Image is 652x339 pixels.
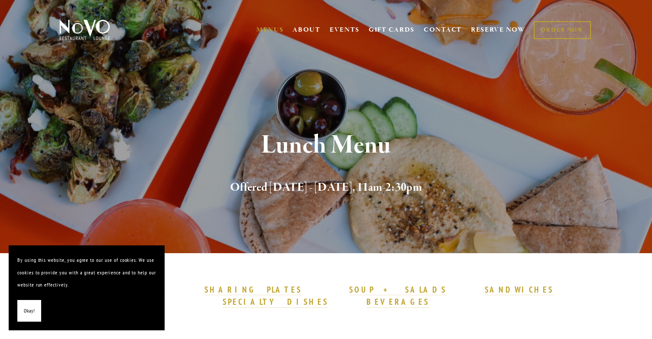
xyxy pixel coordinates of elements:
[330,26,360,34] a: EVENTS
[223,297,328,308] a: SPECIALTY DISHES
[367,297,430,307] strong: BEVERAGES
[424,22,462,38] a: CONTACT
[204,284,302,295] strong: SHARING PLATES
[9,245,165,330] section: Cookie banner
[223,297,328,307] strong: SPECIALTY DISHES
[534,21,590,39] a: ORDER NOW
[24,305,35,317] span: Okay!
[349,284,446,295] strong: SOUP + SALADS
[58,19,112,41] img: Novo Restaurant &amp; Lounge
[369,22,415,38] a: GIFT CARDS
[292,26,321,34] a: ABOUT
[485,284,554,296] a: SANDWICHES
[471,22,525,38] a: RESERVE NOW
[74,179,579,197] h2: Offered [DATE] - [DATE], 11am-2:30pm
[256,26,284,34] a: MENUS
[349,284,446,296] a: SOUP + SALADS
[17,254,156,291] p: By using this website, you agree to our use of cookies. We use cookies to provide you with a grea...
[485,284,554,295] strong: SANDWICHES
[204,284,302,296] a: SHARING PLATES
[74,131,579,160] h1: Lunch Menu
[17,300,41,322] button: Okay!
[367,297,430,308] a: BEVERAGES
